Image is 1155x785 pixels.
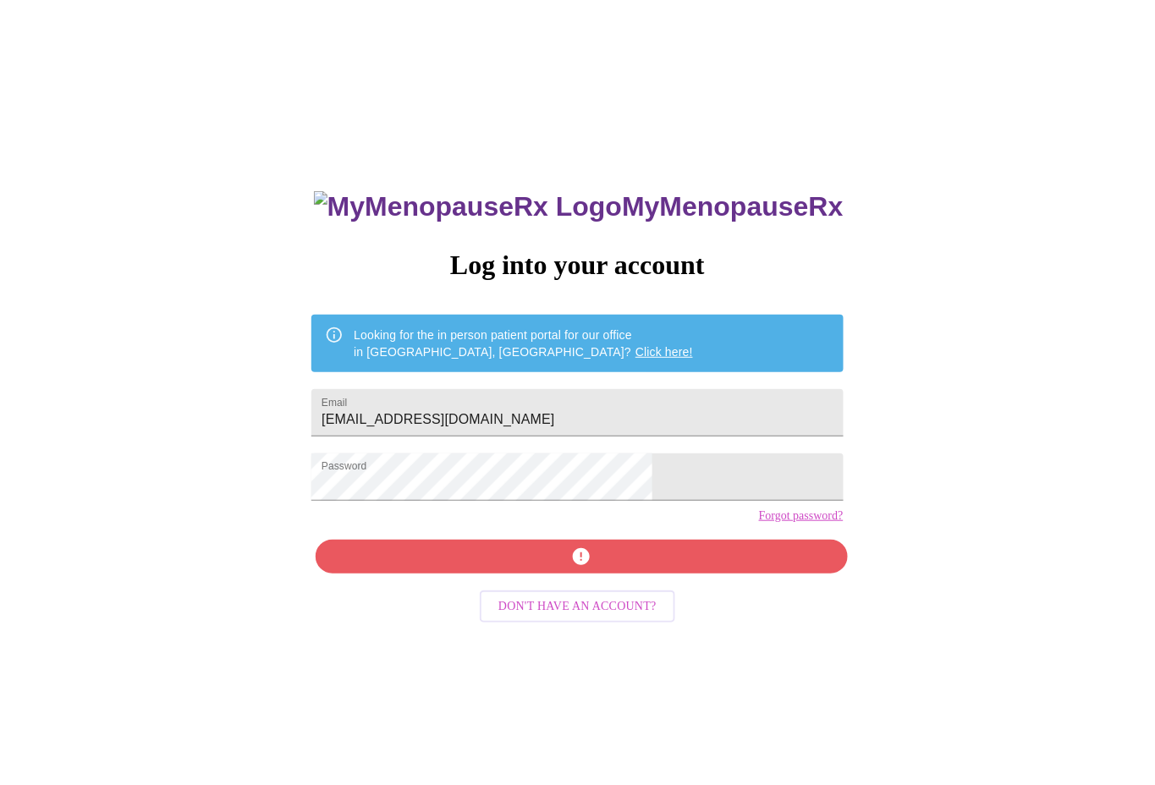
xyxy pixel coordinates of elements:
[480,590,675,623] button: Don't have an account?
[498,596,657,618] span: Don't have an account?
[314,191,844,222] h3: MyMenopauseRx
[354,320,693,367] div: Looking for the in person patient portal for our office in [GEOGRAPHIC_DATA], [GEOGRAPHIC_DATA]?
[759,509,844,523] a: Forgot password?
[314,191,622,222] img: MyMenopauseRx Logo
[311,250,843,281] h3: Log into your account
[635,345,693,359] a: Click here!
[476,597,679,612] a: Don't have an account?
